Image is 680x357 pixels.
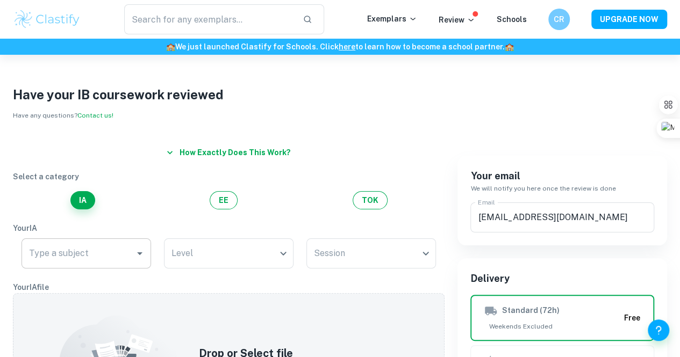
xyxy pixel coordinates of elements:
[484,322,620,331] span: Weekends Excluded
[162,143,295,162] button: How exactly does this work?
[210,191,238,209] button: EE
[470,202,654,232] input: We'll contact you here
[470,271,654,286] h6: Delivery
[77,112,113,119] a: Contact us!
[648,319,669,341] button: Help and Feedback
[548,9,570,30] button: CR
[624,312,640,324] h6: Free
[13,112,113,119] span: Have any questions?
[339,42,355,51] a: here
[166,42,175,51] span: 🏫
[591,10,667,29] button: UPGRADE NOW
[2,41,678,53] h6: We just launched Clastify for Schools. Click to learn how to become a school partner.
[353,191,388,209] button: TOK
[470,169,654,184] h6: Your email
[497,15,527,24] a: Schools
[367,13,417,25] p: Exemplars
[13,171,445,183] p: Select a category
[478,198,495,207] label: Email
[13,222,445,234] p: Your IA
[70,191,95,209] button: IA
[13,281,445,293] p: Your IA file
[132,246,147,261] button: Open
[470,295,654,341] button: Standard (72h)Weekends ExcludedFree
[13,85,667,104] h1: Have your IB coursework reviewed
[13,9,81,30] img: Clastify logo
[553,13,566,25] h6: CR
[470,184,654,194] h6: We will notify you here once the review is done
[124,4,294,34] input: Search for any exemplars...
[505,42,514,51] span: 🏫
[439,14,475,26] p: Review
[502,304,559,317] h6: Standard (72h)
